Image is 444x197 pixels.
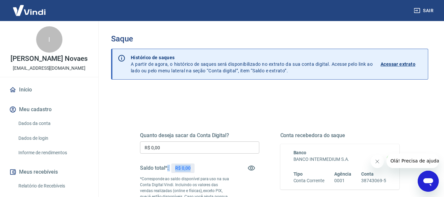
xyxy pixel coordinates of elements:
[36,26,62,53] div: I
[131,54,373,61] p: Histórico de saques
[4,5,55,10] span: Olá! Precisa de ajuda?
[381,54,423,74] a: Acessar extrato
[386,154,439,168] iframe: Mensagem da empresa
[280,132,400,139] h5: Conta recebedora do saque
[293,177,324,184] h6: Conta Corrente
[361,171,374,177] span: Conta
[371,155,384,168] iframe: Fechar mensagem
[16,117,90,130] a: Dados da conta
[140,165,169,171] h5: Saldo total*:
[16,132,90,145] a: Dados de login
[8,165,90,179] button: Meus recebíveis
[334,171,351,177] span: Agência
[11,55,88,62] p: [PERSON_NAME] Novaes
[334,177,351,184] h6: 0001
[175,165,191,172] p: R$ 0,00
[140,132,259,139] h5: Quanto deseja sacar da Conta Digital?
[412,5,436,17] button: Sair
[13,65,85,72] p: [EMAIL_ADDRESS][DOMAIN_NAME]
[381,61,415,67] p: Acessar extrato
[16,146,90,160] a: Informe de rendimentos
[293,150,307,155] span: Banco
[361,177,386,184] h6: 38743069-5
[16,179,90,193] a: Relatório de Recebíveis
[131,54,373,74] p: A partir de agora, o histórico de saques será disponibilizado no extrato da sua conta digital. Ac...
[8,0,51,20] img: Vindi
[293,171,303,177] span: Tipo
[8,83,90,97] a: Início
[293,156,386,163] h6: BANCO INTERMEDIUM S.A.
[8,102,90,117] button: Meu cadastro
[418,171,439,192] iframe: Botão para abrir a janela de mensagens
[111,34,428,43] h3: Saque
